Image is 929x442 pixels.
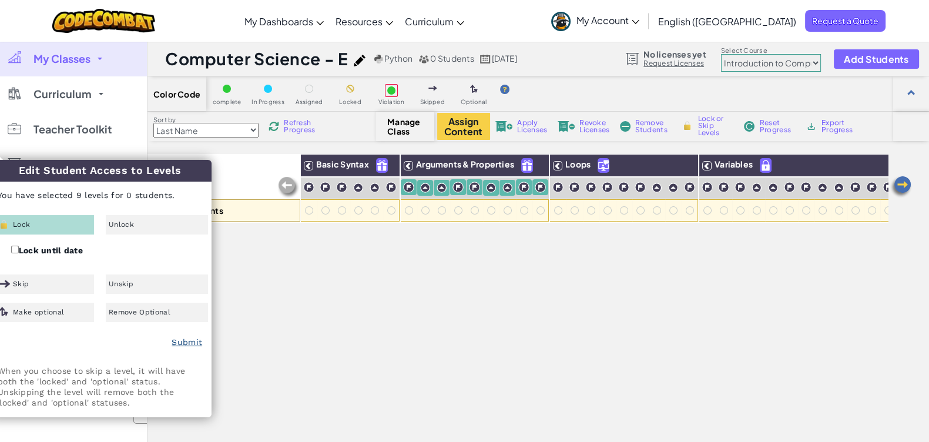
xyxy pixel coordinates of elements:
img: IconPracticeLevel.svg [486,183,496,193]
a: My Dashboards [239,5,330,37]
span: My Dashboards [244,15,313,28]
img: IconChallengeLevel.svg [535,182,546,193]
span: Request a Quote [805,10,886,32]
img: IconFreeLevelv2.svg [522,159,532,172]
span: Apply Licenses [517,119,547,133]
img: IconPracticeLevel.svg [752,183,762,193]
span: [DATE] [492,53,517,63]
img: IconLicenseApply.svg [495,121,513,132]
input: Lock until date [11,246,19,253]
img: IconLock.svg [681,120,693,131]
span: Revoke Licenses [579,119,609,133]
span: Remove Optional [109,309,170,316]
img: IconPracticeLevel.svg [420,183,430,193]
img: IconReset.svg [743,121,755,132]
img: IconPracticeLevel.svg [834,183,844,193]
span: Remove Students [635,119,670,133]
img: IconChallengeLevel.svg [385,182,397,193]
img: IconOptionalLevel.svg [470,85,478,94]
img: IconChallengeLevel.svg [552,182,564,193]
span: Manage Class [387,117,422,136]
img: IconChallengeLevel.svg [735,182,746,193]
span: Basic Syntax [316,159,369,169]
img: IconPracticeLevel.svg [370,183,380,193]
img: IconChallengeLevel.svg [403,182,414,193]
img: IconChallengeLevel.svg [800,182,811,193]
span: Teacher Toolkit [33,124,112,135]
span: complete [213,99,242,105]
label: Lock until date [11,243,83,257]
span: Skip [13,280,29,287]
img: python.png [374,55,383,63]
img: IconChallengeLevel.svg [635,182,646,193]
img: IconChallengeLevel.svg [518,182,529,193]
img: CodeCombat logo [52,9,155,33]
span: 0 Students [430,53,474,63]
span: Reset Progress [760,119,795,133]
img: IconChallengeLevel.svg [320,182,331,193]
span: Unskip [109,280,133,287]
img: IconChallengeLevel.svg [469,182,480,193]
img: calendar.svg [480,55,491,63]
a: English ([GEOGRAPHIC_DATA]) [652,5,802,37]
img: IconUnlockWithCall.svg [598,159,609,172]
img: Arrow_Left.png [889,175,913,199]
span: My Licenses [33,159,96,170]
img: IconPracticeLevel.svg [768,183,778,193]
img: IconFreeLevelv2.svg [377,159,387,172]
span: Resources [336,15,383,28]
img: IconChallengeLevel.svg [602,182,613,193]
img: IconChallengeLevel.svg [585,182,596,193]
span: Arguments & Properties [416,159,514,169]
span: Lock or Skip Levels [698,115,733,136]
button: Assign Content [437,113,490,140]
a: Curriculum [399,5,470,37]
button: Add Students [834,49,918,69]
span: Unlock [109,221,134,228]
span: Python [384,53,412,63]
span: Locked [339,99,361,105]
img: IconChallengeLevel.svg [569,182,580,193]
img: IconChallengeLevel.svg [718,182,729,193]
img: IconChallengeLevel.svg [336,182,347,193]
img: IconPracticeLevel.svg [652,183,662,193]
img: IconPracticeLevel.svg [817,183,827,193]
img: IconChallengeLevel.svg [618,182,629,193]
img: MultipleUsers.png [418,55,429,63]
a: Request Licenses [643,59,706,68]
span: Add Students [844,54,908,64]
img: IconChallengeLevel.svg [866,182,877,193]
img: IconArchive.svg [806,121,817,132]
img: IconChallengeLevel.svg [702,182,713,193]
span: Curriculum [33,89,92,99]
span: Export Progress [821,119,857,133]
img: avatar [551,12,571,31]
img: IconChallengeLevel.svg [883,182,894,193]
img: IconRemoveStudents.svg [620,121,630,132]
span: Loops [565,159,591,169]
span: English ([GEOGRAPHIC_DATA]) [658,15,796,28]
span: Lock [13,221,30,228]
img: IconLicenseRevoke.svg [558,121,575,132]
span: Optional [461,99,487,105]
span: Make optional [13,309,64,316]
span: Color Code [153,89,200,99]
img: IconPracticeLevel.svg [437,183,447,193]
img: IconPracticeLevel.svg [502,183,512,193]
img: IconReload.svg [266,119,281,134]
span: My Account [576,14,639,26]
span: Variables [715,159,753,169]
img: IconChallengeLevel.svg [452,182,464,193]
a: Submit [172,337,202,347]
img: IconPracticeLevel.svg [353,183,363,193]
span: Violation [378,99,404,105]
span: Assigned [296,99,323,105]
span: Curriculum [405,15,454,28]
span: No licenses yet [643,49,706,59]
img: iconPencil.svg [354,55,365,66]
img: Arrow_Left_Inactive.png [277,176,300,199]
span: My Classes [33,53,90,64]
label: Sort by [153,115,259,125]
a: My Account [545,2,645,39]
